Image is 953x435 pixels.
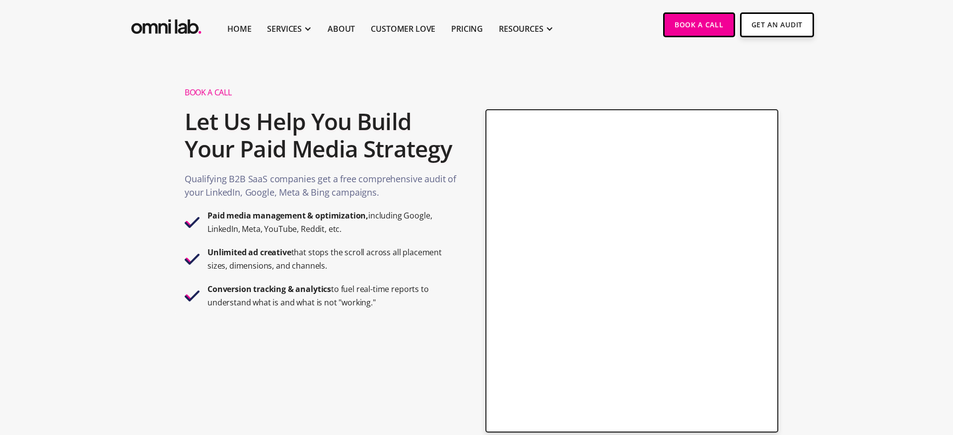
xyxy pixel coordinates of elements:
iframe: Form 0 [502,135,762,407]
div: RESOURCES [499,23,544,35]
a: Home [227,23,251,35]
h2: Let Us Help You Build Your Paid Media Strategy [185,103,458,167]
h1: Book A Call [185,87,458,98]
img: Omni Lab: B2B SaaS Demand Generation Agency [129,12,204,37]
strong: Paid media management & optimization, [207,210,368,221]
div: SERVICES [267,23,302,35]
a: About [328,23,355,35]
strong: Conversion tracking & analytics [207,284,331,294]
a: Pricing [451,23,483,35]
a: Customer Love [371,23,435,35]
a: Book a Call [663,12,735,37]
p: Qualifying B2B SaaS companies get a free comprehensive audit of your LinkedIn, Google, Meta & Bin... [185,172,458,204]
a: Get An Audit [740,12,814,37]
strong: that stops the scroll across all placement sizes, dimensions, and channels. [207,247,442,271]
iframe: Chat Widget [774,320,953,435]
strong: Unlimited ad creative [207,247,291,258]
a: home [129,12,204,37]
